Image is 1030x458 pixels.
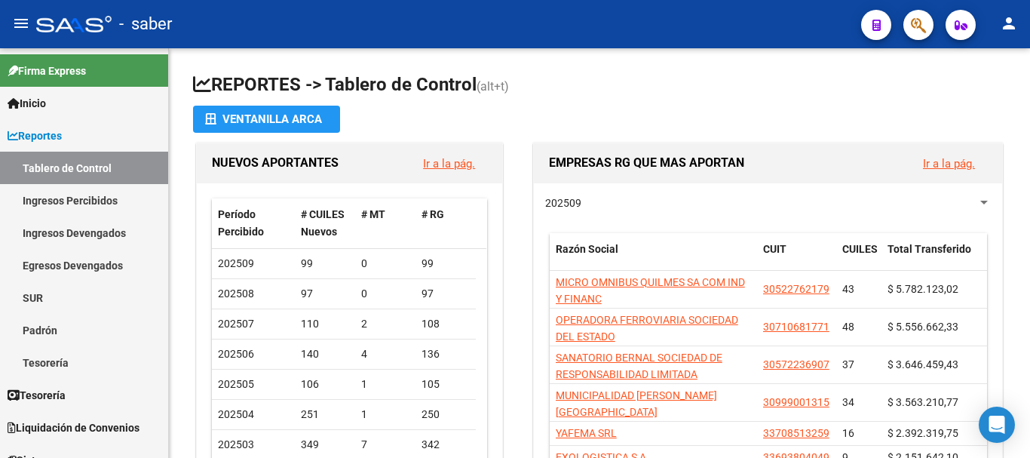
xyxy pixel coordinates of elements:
button: Ir a la pág. [411,149,487,177]
span: Firma Express [8,63,86,79]
div: 140 [301,346,349,363]
span: 202504 [218,408,254,420]
span: NUEVOS APORTANTES [212,155,339,170]
span: 30572236907 [763,358,829,370]
span: $ 2.392.319,75 [887,427,958,439]
div: 4 [361,346,409,363]
span: 33708513259 [763,427,829,439]
span: # MT [361,208,385,220]
span: MICRO OMNIBUS QUILMES SA COM IND Y FINANC [556,276,745,306]
span: 16 [842,427,854,439]
span: Período Percibido [218,208,264,238]
span: Inicio [8,95,46,112]
span: 34 [842,396,854,408]
a: Ir a la pág. [923,157,975,171]
span: 43 [842,283,854,295]
span: EMPRESAS RG QUE MAS APORTAN [549,155,744,170]
span: - saber [119,8,172,41]
div: Open Intercom Messenger [979,407,1015,443]
datatable-header-cell: Total Transferido [881,233,987,283]
div: 99 [301,255,349,272]
span: Tesorería [8,387,66,404]
span: 30710681771 [763,321,829,333]
datatable-header-cell: Período Percibido [212,198,295,248]
datatable-header-cell: Razón Social [550,233,757,283]
div: 349 [301,436,349,453]
a: Ir a la pág. [423,157,475,171]
span: OPERADORA FERROVIARIA SOCIEDAD DEL ESTADO [556,314,738,343]
div: 108 [422,315,470,333]
span: 202503 [218,438,254,450]
div: 110 [301,315,349,333]
span: (alt+t) [477,79,509,94]
span: 48 [842,321,854,333]
span: # RG [422,208,444,220]
span: Razón Social [556,243,618,255]
span: YAFEMA SRL [556,427,617,439]
div: 0 [361,255,409,272]
div: 136 [422,346,470,363]
span: Liquidación de Convenios [8,420,139,436]
span: Reportes [8,128,62,144]
button: Ir a la pág. [911,149,987,177]
datatable-header-cell: CUILES [836,233,881,283]
span: SANATORIO BERNAL SOCIEDAD DE RESPONSABILIDAD LIMITADA [556,352,722,381]
span: 202508 [218,287,254,300]
span: 202509 [218,257,254,269]
span: 30999001315 [763,396,829,408]
div: 1 [361,376,409,393]
span: # CUILES Nuevos [301,208,345,238]
div: 1 [361,406,409,423]
datatable-header-cell: # RG [415,198,476,248]
span: $ 3.563.210,77 [887,396,958,408]
datatable-header-cell: CUIT [757,233,836,283]
div: 342 [422,436,470,453]
span: 202509 [545,197,581,209]
div: 250 [422,406,470,423]
button: Ventanilla ARCA [193,106,340,133]
div: 0 [361,285,409,303]
div: 7 [361,436,409,453]
div: 106 [301,376,349,393]
span: $ 3.646.459,43 [887,358,958,370]
span: $ 5.782.123,02 [887,283,958,295]
h1: REPORTES -> Tablero de Control [193,72,1006,99]
div: 97 [301,285,349,303]
span: 37 [842,358,854,370]
div: 2 [361,315,409,333]
div: 251 [301,406,349,423]
mat-icon: menu [12,14,30,32]
div: 99 [422,255,470,272]
span: CUILES [842,243,878,255]
div: Ventanilla ARCA [205,106,328,133]
div: 105 [422,376,470,393]
span: 30522762179 [763,283,829,295]
span: $ 5.556.662,33 [887,321,958,333]
span: CUIT [763,243,786,255]
span: 202507 [218,318,254,330]
span: MUNICIPALIDAD [PERSON_NAME][GEOGRAPHIC_DATA] [556,389,717,419]
div: 97 [422,285,470,303]
datatable-header-cell: # CUILES Nuevos [295,198,355,248]
span: 202506 [218,348,254,360]
span: Total Transferido [887,243,971,255]
datatable-header-cell: # MT [355,198,415,248]
span: 202505 [218,378,254,390]
mat-icon: person [1000,14,1018,32]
